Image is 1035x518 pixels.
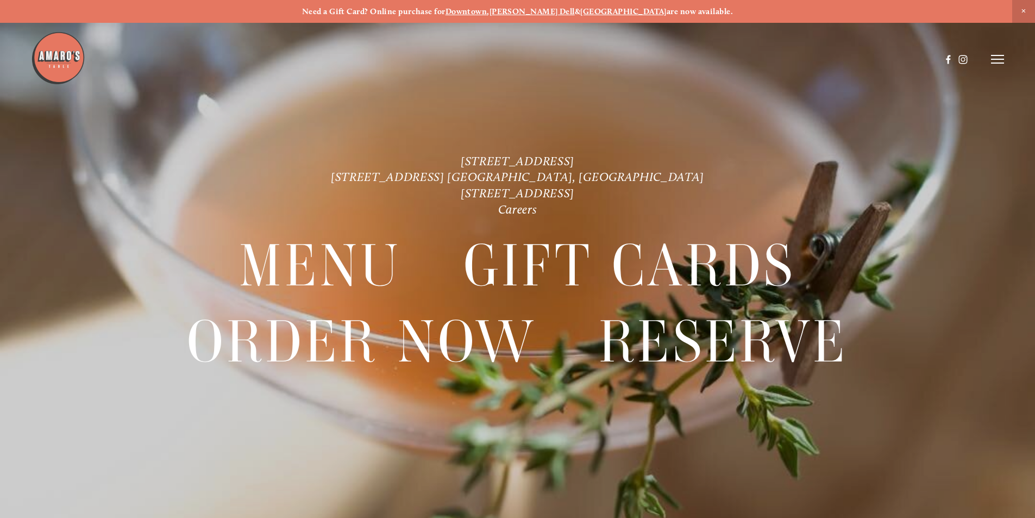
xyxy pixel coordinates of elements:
a: [PERSON_NAME] Dell [490,7,575,16]
img: Amaro's Table [31,31,85,85]
span: Menu [239,229,401,304]
strong: , [487,7,489,16]
a: [STREET_ADDRESS] [461,154,574,168]
a: Downtown [446,7,487,16]
a: Reserve [599,304,848,379]
a: Careers [498,202,537,217]
a: Menu [239,229,401,303]
a: Order Now [187,304,536,379]
strong: Need a Gift Card? Online purchase for [302,7,446,16]
a: [STREET_ADDRESS] [GEOGRAPHIC_DATA], [GEOGRAPHIC_DATA] [331,170,704,184]
span: Gift Cards [463,229,796,304]
strong: are now available. [667,7,733,16]
a: [STREET_ADDRESS] [461,186,574,201]
a: [GEOGRAPHIC_DATA] [580,7,667,16]
strong: & [575,7,580,16]
a: Gift Cards [463,229,796,303]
